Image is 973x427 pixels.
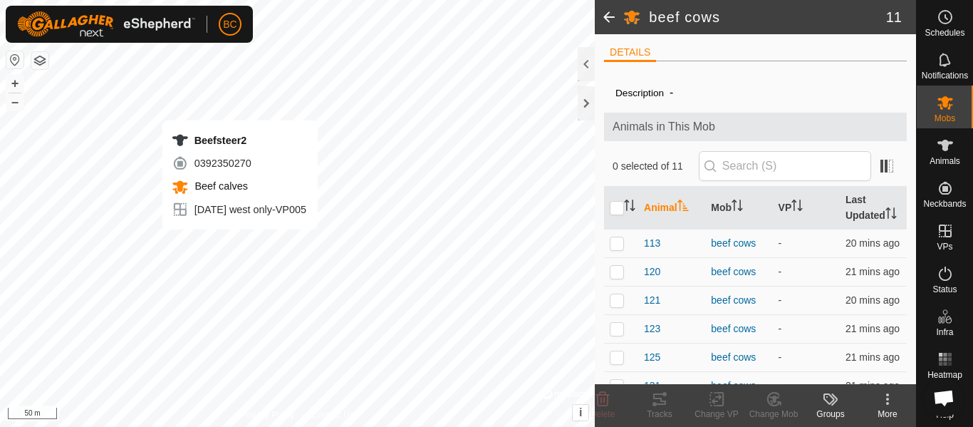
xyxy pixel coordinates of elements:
app-display-virtual-paddock-transition: - [779,266,782,277]
span: 131 [644,379,660,393]
span: Infra [936,328,953,336]
span: Status [932,285,957,294]
div: beef cows [711,321,766,336]
span: Mobs [935,114,955,123]
app-display-virtual-paddock-transition: - [779,237,782,249]
div: beef cows [711,350,766,365]
button: Map Layers [31,52,48,69]
span: BC [223,17,236,32]
app-display-virtual-paddock-transition: - [779,380,782,391]
span: - [664,81,679,104]
p-sorticon: Activate to sort [791,202,803,213]
div: beef cows [711,293,766,308]
div: Tracks [631,408,688,421]
span: 120 [644,264,660,279]
span: Help [936,411,954,419]
span: 1 Sept 2025, 1:02 pm [845,323,900,334]
button: Reset Map [6,51,24,68]
span: Animals [930,157,960,165]
span: 1 Sept 2025, 1:02 pm [845,266,900,277]
span: 1 Sept 2025, 1:02 pm [845,237,900,249]
div: beef cows [711,236,766,251]
span: Heatmap [927,371,962,379]
span: Neckbands [923,200,966,208]
span: Delete [590,409,615,419]
th: Mob [705,187,772,230]
app-display-virtual-paddock-transition: - [779,294,782,306]
p-sorticon: Activate to sort [624,202,635,213]
app-display-virtual-paddock-transition: - [779,323,782,334]
div: Change VP [688,408,745,421]
div: 0392350270 [172,155,306,172]
span: 121 [644,293,660,308]
div: Beefsteer2 [172,132,306,149]
li: DETAILS [604,45,656,62]
label: Description [615,88,664,98]
span: 123 [644,321,660,336]
span: 11 [886,6,902,28]
span: 1 Sept 2025, 1:02 pm [845,351,900,363]
span: 125 [644,350,660,365]
span: 1 Sept 2025, 1:02 pm [845,380,900,391]
a: Contact Us [311,408,353,421]
span: Beef calves [192,180,248,192]
div: [DATE] west only-VP005 [172,201,306,218]
p-sorticon: Activate to sort [885,210,897,221]
span: VPs [937,242,952,251]
div: More [859,408,916,421]
input: Search (S) [699,151,871,181]
p-sorticon: Activate to sort [677,202,689,213]
app-display-virtual-paddock-transition: - [779,351,782,363]
span: Schedules [925,29,964,37]
span: 1 Sept 2025, 1:02 pm [845,294,900,306]
div: Groups [802,408,859,421]
div: Change Mob [745,408,802,421]
a: Help [917,385,973,425]
span: 113 [644,236,660,251]
th: Last Updated [840,187,907,230]
span: Notifications [922,71,968,80]
h2: beef cows [649,9,886,26]
button: – [6,93,24,110]
div: beef cows [711,379,766,393]
span: 0 selected of 11 [613,159,699,174]
span: i [579,406,582,418]
div: beef cows [711,264,766,279]
th: VP [773,187,840,230]
th: Animal [638,187,705,230]
a: Privacy Policy [241,408,295,421]
button: + [6,75,24,92]
span: Animals in This Mob [613,118,898,135]
a: Open chat [925,379,963,417]
p-sorticon: Activate to sort [732,202,743,213]
button: i [573,405,588,421]
img: Gallagher Logo [17,11,195,37]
